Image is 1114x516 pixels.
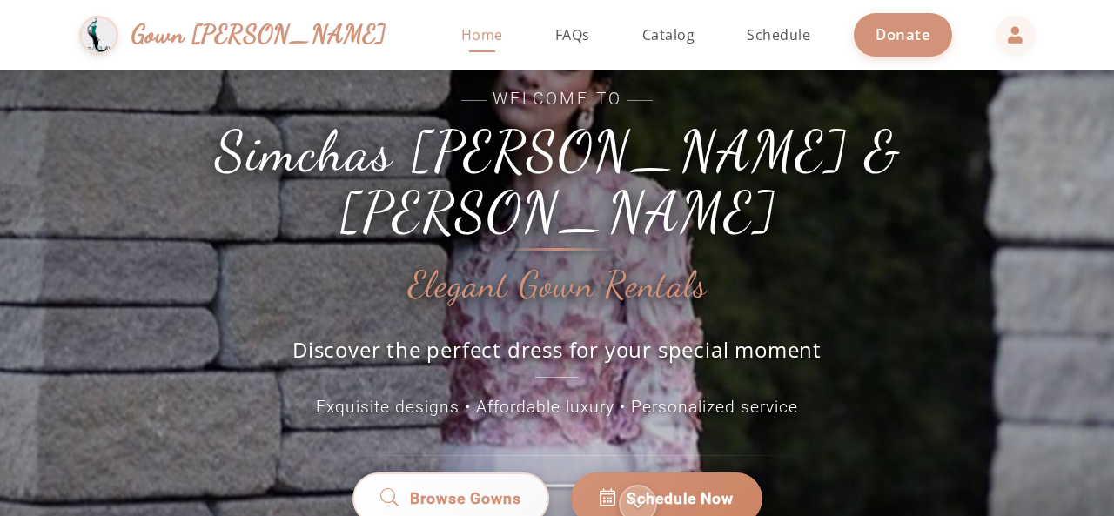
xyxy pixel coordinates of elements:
a: Gown [PERSON_NAME] [79,11,404,59]
span: Welcome to [165,87,949,112]
span: FAQs [555,25,590,44]
h1: Simchas [PERSON_NAME] & [PERSON_NAME] [165,121,949,244]
p: Discover the perfect dress for your special moment [274,335,840,378]
a: Donate [854,13,952,56]
span: Gown [PERSON_NAME] [131,16,386,53]
span: Browse Gowns [408,486,522,510]
p: Exquisite designs • Affordable luxury • Personalized service [165,395,949,420]
span: Catalog [642,25,695,44]
h2: Elegant Gown Rentals [408,265,707,305]
span: Schedule [747,25,810,44]
span: Donate [876,24,930,44]
img: Gown Gmach Logo [79,16,118,55]
span: Home [461,25,503,44]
